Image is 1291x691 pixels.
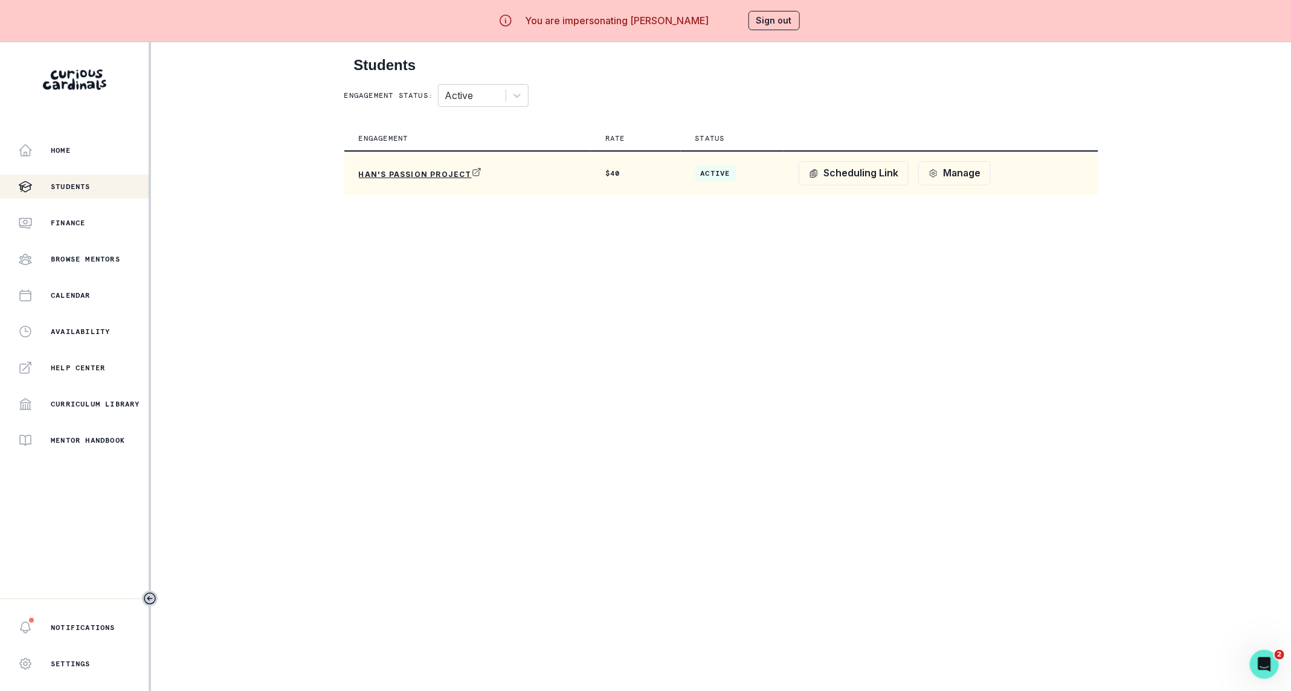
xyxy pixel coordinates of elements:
[51,291,91,300] p: Calendar
[51,363,105,373] p: Help Center
[51,182,91,191] p: Students
[344,91,434,100] p: Engagement status:
[51,218,85,228] p: Finance
[749,11,800,30] button: Sign out
[695,133,725,143] p: Status
[51,254,120,264] p: Browse Mentors
[799,161,909,185] button: Scheduling Link
[51,623,115,632] p: Notifications
[354,57,1089,74] h2: Students
[918,161,991,185] button: Manage
[142,591,158,606] button: Toggle sidebar
[43,69,106,90] img: Curious Cardinals Logo
[605,169,666,178] p: $ 40
[51,327,110,336] p: Availability
[51,435,125,445] p: Mentor Handbook
[359,133,408,143] p: Engagement
[525,13,709,28] p: You are impersonating [PERSON_NAME]
[51,146,71,155] p: Home
[605,133,625,143] p: Rate
[359,167,504,179] a: Han's Passion Project
[51,399,140,409] p: Curriculum Library
[1275,650,1284,660] span: 2
[695,165,736,182] span: active
[1250,650,1279,679] iframe: Intercom live chat
[51,659,91,669] p: Settings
